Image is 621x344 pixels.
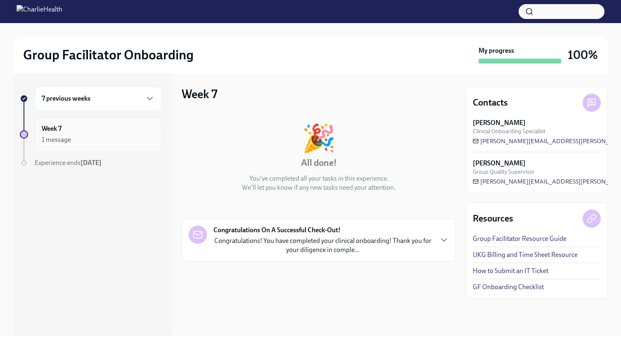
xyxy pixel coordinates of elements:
div: 1 message [42,135,71,144]
h3: Week 7 [182,87,218,101]
p: We'll let you know if any new tasks need your attention. [242,183,396,192]
img: CharlieHealth [17,5,62,18]
a: UKG Billing and Time Sheet Resource [473,250,578,259]
span: Clinical Onboarding Specialist [473,127,545,135]
h2: Group Facilitator Onboarding [23,47,194,63]
a: Week 71 message [20,117,162,152]
div: 7 previous weeks [35,87,162,111]
div: 🎉 [302,125,336,152]
p: Congratulations! You have completed your clinical onboarding! Thank you for your diligence in com... [213,236,432,254]
strong: [PERSON_NAME] [473,118,526,127]
span: Experience ends [35,159,102,167]
a: How to Submit an IT Ticket [473,266,548,276]
p: You've completed all your tasks in this experience. [249,174,389,183]
span: Group Quality Supervisor [473,168,535,176]
strong: My progress [479,46,514,55]
h6: Week 7 [42,124,62,133]
a: GF Onboarding Checklist [473,283,544,292]
h3: 100% [568,47,598,62]
h4: Contacts [473,97,508,109]
h4: All done! [301,157,337,169]
h4: Resources [473,212,513,225]
h6: 7 previous weeks [42,94,90,103]
strong: [PERSON_NAME] [473,159,526,168]
strong: Congratulations On A Successful Check-Out! [213,226,341,235]
strong: [DATE] [81,159,102,167]
a: Group Facilitator Resource Guide [473,234,566,243]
